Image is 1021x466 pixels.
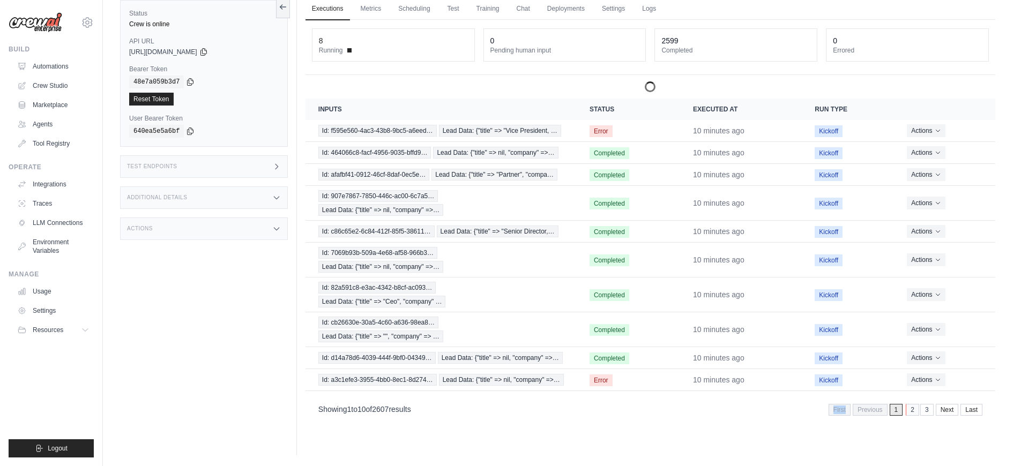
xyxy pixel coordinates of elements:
a: Integrations [13,176,94,193]
a: View execution details for Id [318,282,564,307]
span: Lead Data: {"title" => "Senior Director,… [437,226,558,237]
time: August 22, 2025 at 16:22 CDT [693,375,744,384]
time: August 22, 2025 at 16:22 CDT [693,126,744,135]
span: Lead Data: {"title" => nil, "company" =>… [439,374,564,386]
th: Run Type [802,99,894,120]
p: Showing to of results [318,404,411,415]
label: Bearer Token [129,65,279,73]
a: View execution details for Id [318,317,564,342]
th: Status [577,99,680,120]
span: Id: f595e560-4ac3-43b8-9bc5-a6eed… [318,125,437,137]
span: Id: 7069b93b-509a-4e68-af58-966b3… [318,247,437,259]
button: Actions for execution [907,288,945,301]
a: Next [936,404,959,416]
div: Crew is online [129,20,279,28]
a: LLM Connections [13,214,94,231]
span: Resources [33,326,63,334]
span: Previous [853,404,888,416]
h3: Actions [127,226,153,232]
button: Actions for execution [907,146,945,159]
time: August 22, 2025 at 16:22 CDT [693,227,744,236]
div: 0 [490,35,495,46]
span: Kickoff [815,147,843,159]
span: Kickoff [815,289,843,301]
button: Actions for execution [907,168,945,181]
span: Logout [48,444,68,453]
span: Lead Data: {"title" => nil, "company" =>… [438,352,563,364]
span: Completed [590,352,629,364]
span: First [829,404,851,416]
span: Kickoff [815,226,843,238]
section: Crew executions table [305,99,995,423]
span: Kickoff [815,352,843,364]
time: August 22, 2025 at 16:22 CDT [693,148,744,157]
a: View execution details for Id [318,226,564,237]
a: Traces [13,195,94,212]
a: View execution details for Id [318,190,564,216]
a: View execution details for Id [318,147,564,159]
a: Marketplace [13,96,94,114]
span: Kickoff [815,324,843,336]
span: Lead Data: {"title" => "Partner", "compa… [431,169,557,181]
span: 2607 [372,405,389,414]
button: Actions for execution [907,197,945,209]
time: August 22, 2025 at 16:22 CDT [693,255,744,264]
a: View execution details for Id [318,125,564,137]
a: Usage [13,283,94,300]
a: View execution details for Id [318,247,564,273]
time: August 22, 2025 at 16:22 CDT [693,325,744,334]
a: Settings [13,302,94,319]
code: 640ea5e5a6bf [129,125,184,138]
span: 10 [357,405,366,414]
button: Actions for execution [907,323,945,336]
button: Actions for execution [907,124,945,137]
dt: Errored [833,46,982,55]
span: [URL][DOMAIN_NAME] [129,48,197,56]
button: Logout [9,439,94,457]
span: Lead Data: {"title" => "", "company" => … [318,330,443,342]
div: Manage [9,270,94,279]
button: Actions for execution [907,225,945,238]
span: Id: 907e7867-7850-446c-ac00-6c7a5… [318,190,438,202]
span: Error [590,125,613,137]
h3: Test Endpoints [127,163,177,170]
th: Executed at [680,99,802,120]
time: August 22, 2025 at 16:22 CDT [693,290,744,299]
button: Actions for execution [907,351,945,364]
span: Kickoff [815,125,843,137]
a: Agents [13,116,94,133]
span: Kickoff [815,198,843,209]
span: Id: 464066c8-facf-4956-9035-bffd9… [318,147,431,159]
span: Id: cb26630e-30a5-4c60-a636-98ea8… [318,317,438,328]
label: Status [129,9,279,18]
div: Build [9,45,94,54]
span: Lead Data: {"title" => nil, "company" =>… [433,147,558,159]
span: Lead Data: {"title" => nil, "company" =>… [318,204,443,216]
span: Id: afafbf41-0912-46cf-8daf-0ec5e… [318,169,429,181]
label: API URL [129,37,279,46]
a: Tool Registry [13,135,94,152]
button: Actions for execution [907,373,945,386]
span: 1 [890,404,903,416]
span: Completed [590,169,629,181]
div: Operate [9,163,94,171]
span: Completed [590,254,629,266]
span: Id: 82a591c8-e3ac-4342-b8cf-ac093… [318,282,436,294]
span: Completed [590,324,629,336]
dt: Completed [661,46,810,55]
nav: Pagination [305,395,995,423]
span: Completed [590,226,629,238]
span: Completed [590,289,629,301]
span: Kickoff [815,169,843,181]
img: Logo [9,12,62,33]
time: August 22, 2025 at 16:22 CDT [693,199,744,207]
a: Reset Token [129,93,174,106]
th: Inputs [305,99,577,120]
span: Id: a3c1efe3-3955-4bb0-8ec1-8d274… [318,374,437,386]
span: Lead Data: {"title" => "Vice President, … [439,125,561,137]
a: Crew Studio [13,77,94,94]
span: Completed [590,147,629,159]
div: Chat Widget [967,415,1021,466]
time: August 22, 2025 at 16:22 CDT [693,170,744,179]
div: 2599 [661,35,678,46]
